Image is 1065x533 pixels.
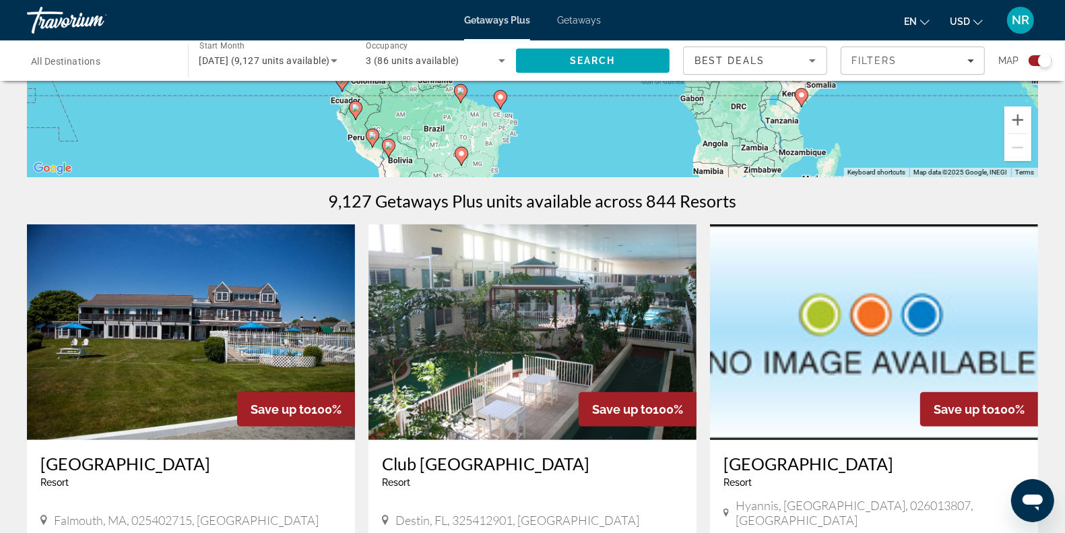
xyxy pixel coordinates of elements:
a: [GEOGRAPHIC_DATA] [723,453,1025,474]
iframe: Button to launch messaging window [1011,479,1054,522]
span: Best Deals [695,55,765,66]
span: Occupancy [366,42,408,51]
button: Filters [841,46,985,75]
button: User Menu [1003,6,1038,34]
img: Club Destin Resort [368,224,697,440]
a: Travorium [27,3,162,38]
span: Map [998,51,1019,70]
button: Change language [904,11,930,31]
button: Zoom in [1004,106,1031,133]
span: Falmouth, MA, 025402715, [GEOGRAPHIC_DATA] [54,513,319,528]
a: Getaways [557,15,601,26]
div: 100% [237,392,355,427]
input: Select destination [31,53,170,69]
img: Courtyard Resort [710,224,1038,440]
span: Save up to [592,402,653,416]
img: Beachside Village [27,224,355,440]
a: [GEOGRAPHIC_DATA] [40,453,342,474]
span: Resort [40,477,69,488]
div: 100% [579,392,697,427]
span: Resort [723,477,752,488]
span: Filters [851,55,897,66]
a: Terms (opens in new tab) [1015,168,1034,176]
span: [DATE] (9,127 units available) [199,55,330,66]
button: Keyboard shortcuts [847,168,905,177]
div: 100% [920,392,1038,427]
span: Destin, FL, 325412901, [GEOGRAPHIC_DATA] [395,513,639,528]
a: Club [GEOGRAPHIC_DATA] [382,453,683,474]
span: Search [570,55,616,66]
span: Save up to [251,402,311,416]
span: Save up to [934,402,994,416]
span: en [904,16,917,27]
span: USD [950,16,970,27]
a: Open this area in Google Maps (opens a new window) [30,160,75,177]
button: Change currency [950,11,983,31]
mat-select: Sort by [695,53,816,69]
span: Map data ©2025 Google, INEGI [913,168,1007,176]
span: Resort [382,477,410,488]
span: Hyannis, [GEOGRAPHIC_DATA], 026013807, [GEOGRAPHIC_DATA] [736,498,1025,528]
img: Google [30,160,75,177]
h1: 9,127 Getaways Plus units available across 844 Resorts [329,191,737,211]
span: 3 (86 units available) [366,55,459,66]
button: Search [516,49,670,73]
span: NR [1012,13,1029,27]
span: All Destinations [31,56,100,67]
a: Getaways Plus [464,15,530,26]
button: Zoom out [1004,134,1031,161]
span: Start Month [199,42,245,51]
